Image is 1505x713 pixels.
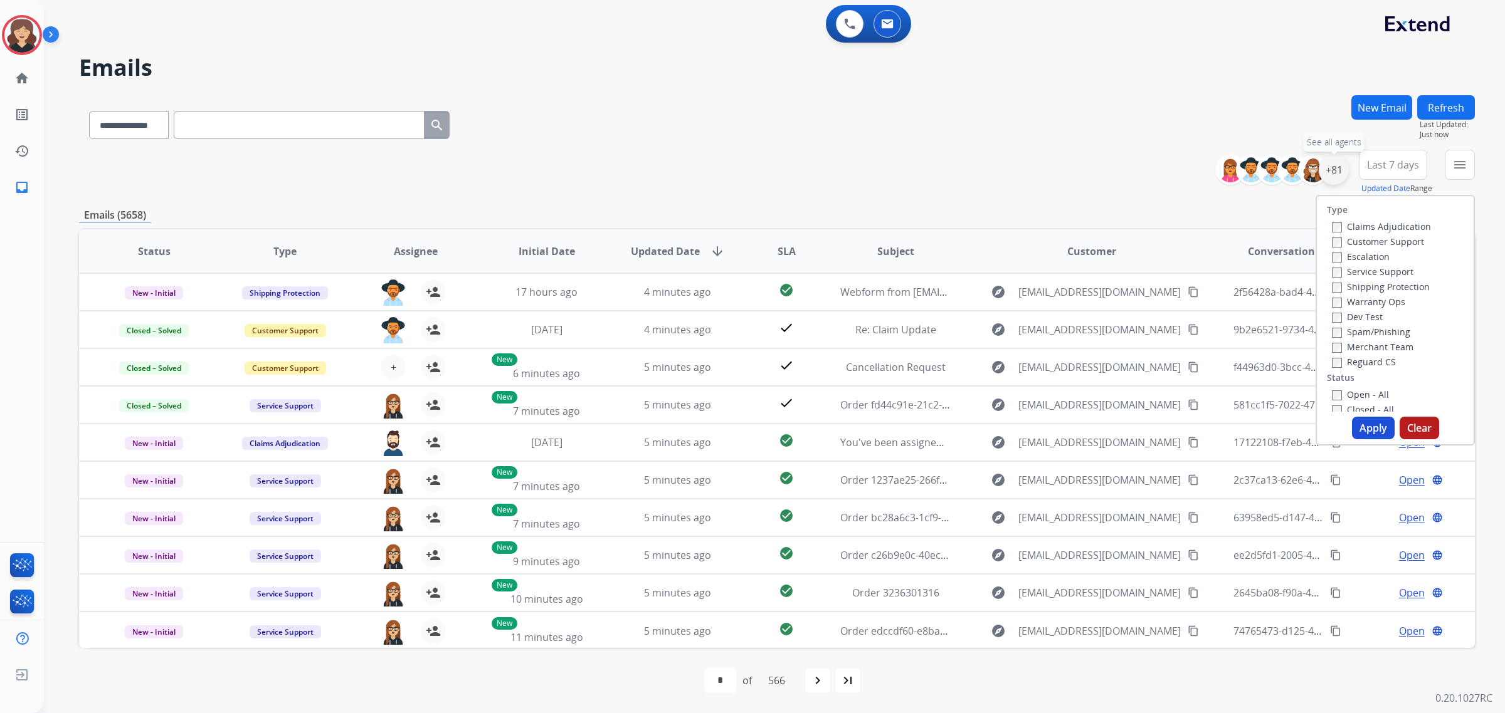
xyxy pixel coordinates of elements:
[779,622,794,637] mat-icon: check_circle
[1188,437,1199,448] mat-icon: content_copy
[492,541,517,554] p: New
[273,244,297,259] span: Type
[758,668,795,693] div: 566
[513,517,580,531] span: 7 minutes ago
[644,624,711,638] span: 5 minutes ago
[426,435,441,450] mat-icon: person_add
[1327,204,1348,216] label: Type
[1188,474,1199,486] mat-icon: content_copy
[492,579,517,591] p: New
[779,433,794,448] mat-icon: check_circle
[991,322,1006,337] mat-icon: explore
[778,244,796,259] span: SLA
[14,143,29,159] mat-icon: history
[245,324,326,337] span: Customer Support
[991,623,1006,638] mat-icon: explore
[1332,313,1342,323] input: Dev Test
[846,360,946,374] span: Cancellation Request
[381,317,406,343] img: agent-avatar
[492,466,517,479] p: New
[779,395,794,410] mat-icon: check
[492,391,517,403] p: New
[1399,585,1425,600] span: Open
[1420,120,1475,130] span: Last Updated:
[1330,474,1341,486] mat-icon: content_copy
[426,284,441,299] mat-icon: person_add
[991,284,1006,299] mat-icon: explore
[1332,390,1342,400] input: Open - All
[242,286,328,299] span: Shipping Protection
[840,511,1062,524] span: Order bc28a6c3-1cf9-4eb2-9a15-d9871bee8e62
[1399,623,1425,638] span: Open
[1332,298,1342,308] input: Warranty Ops
[1332,326,1410,338] label: Spam/Phishing
[779,358,794,373] mat-icon: check
[1018,435,1181,450] span: [EMAIL_ADDRESS][DOMAIN_NAME]
[531,435,562,449] span: [DATE]
[1188,625,1199,637] mat-icon: content_copy
[391,360,396,375] span: +
[1432,625,1443,637] mat-icon: language
[125,587,183,600] span: New - Initial
[519,244,575,259] span: Initial Date
[1188,324,1199,335] mat-icon: content_copy
[1332,296,1405,308] label: Warranty Ops
[1399,472,1425,487] span: Open
[1332,252,1342,263] input: Escalation
[125,286,183,299] span: New - Initial
[991,397,1006,412] mat-icon: explore
[779,283,794,298] mat-icon: check_circle
[1233,285,1425,299] span: 2f56428a-bad4-4181-9330-b8e75c33e4a9
[1420,130,1475,140] span: Just now
[840,473,1058,487] span: Order 1237ae25-266f-44de-8605-670a22faed1f
[644,398,711,412] span: 5 minutes ago
[426,510,441,525] mat-icon: person_add
[381,580,406,606] img: agent-avatar
[1435,690,1492,705] p: 0.20.1027RC
[125,512,183,525] span: New - Initial
[991,510,1006,525] mat-icon: explore
[426,548,441,563] mat-icon: person_add
[1188,549,1199,561] mat-icon: content_copy
[1332,222,1342,232] input: Claims Adjudication
[1248,244,1328,259] span: Conversation ID
[840,398,1059,412] span: Order fd44c91e-21c2-4960-9207-9145cfd3d115
[1352,417,1395,439] button: Apply
[381,543,406,569] img: agent-avatar
[250,549,321,563] span: Service Support
[779,508,794,523] mat-icon: check_circle
[1233,323,1420,336] span: 9b2e6521-9734-4cf3-9bf3-35cfcb07791d
[644,473,711,487] span: 5 minutes ago
[840,548,1062,562] span: Order c26b9e0c-40ec-461c-b413-766af58b75b0
[250,625,321,638] span: Service Support
[779,320,794,335] mat-icon: check
[1361,184,1410,194] button: Updated Date
[1018,360,1181,375] span: [EMAIL_ADDRESS][DOMAIN_NAME]
[1018,510,1181,525] span: [EMAIL_ADDRESS][DOMAIN_NAME]
[1233,548,1422,562] span: ee2d5fd1-2005-45fb-a2fe-bada2b2badfe
[1417,95,1475,120] button: Refresh
[381,355,406,380] button: +
[79,55,1475,80] h2: Emails
[991,472,1006,487] mat-icon: explore
[1018,548,1181,563] span: [EMAIL_ADDRESS][DOMAIN_NAME]
[1307,136,1361,148] span: See all agents
[644,285,711,299] span: 4 minutes ago
[840,285,1124,299] span: Webform from [EMAIL_ADDRESS][DOMAIN_NAME] on [DATE]
[1332,358,1342,368] input: Reguard CS
[1432,587,1443,598] mat-icon: language
[394,244,438,259] span: Assignee
[1332,266,1413,278] label: Service Support
[1233,624,1423,638] span: 74765473-d125-4ad3-8175-f4ad117e6f93
[1330,549,1341,561] mat-icon: content_copy
[1327,372,1354,384] label: Status
[840,624,1057,638] span: Order edccdf60-e8ba-44ee-9196-ff9bb161ddfc
[1233,473,1422,487] span: 2c37ca13-62e6-4708-ac42-70770cf7ee76
[840,435,1238,449] span: You've been assigned a new service order: 2462b436-0403-48ca-b7d1-44ed92e50ae9
[513,404,580,418] span: 7 minutes ago
[513,479,580,493] span: 7 minutes ago
[426,472,441,487] mat-icon: person_add
[1332,221,1431,232] label: Claims Adjudication
[877,244,914,259] span: Subject
[381,505,406,531] img: agent-avatar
